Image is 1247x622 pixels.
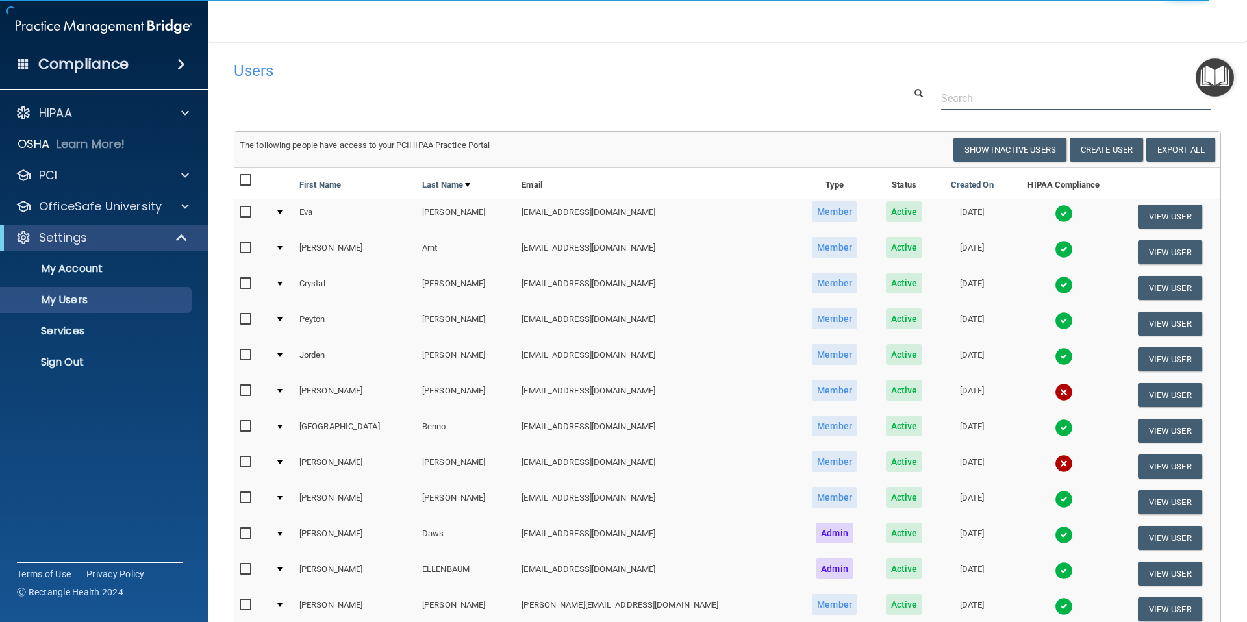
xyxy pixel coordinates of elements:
[8,262,186,275] p: My Account
[1138,454,1202,479] button: View User
[39,105,72,121] p: HIPAA
[1138,562,1202,586] button: View User
[816,558,853,579] span: Admin
[294,234,417,270] td: [PERSON_NAME]
[886,237,923,258] span: Active
[417,484,516,520] td: [PERSON_NAME]
[1055,383,1073,401] img: cross.ca9f0e7f.svg
[294,484,417,520] td: [PERSON_NAME]
[417,413,516,449] td: Benno
[797,168,872,199] th: Type
[294,449,417,484] td: [PERSON_NAME]
[886,273,923,293] span: Active
[936,306,1008,342] td: [DATE]
[886,344,923,365] span: Active
[417,449,516,484] td: [PERSON_NAME]
[417,234,516,270] td: Arnt
[294,199,417,234] td: Eva
[886,594,923,615] span: Active
[417,199,516,234] td: [PERSON_NAME]
[234,62,801,79] h4: Users
[299,177,341,193] a: First Name
[516,168,797,199] th: Email
[812,237,857,258] span: Member
[240,140,490,150] span: The following people have access to your PCIHIPAA Practice Portal
[516,556,797,591] td: [EMAIL_ADDRESS][DOMAIN_NAME]
[417,342,516,377] td: [PERSON_NAME]
[812,594,857,615] span: Member
[941,86,1211,110] input: Search
[1146,138,1215,162] a: Export All
[812,487,857,508] span: Member
[516,306,797,342] td: [EMAIL_ADDRESS][DOMAIN_NAME]
[936,377,1008,413] td: [DATE]
[886,523,923,543] span: Active
[516,377,797,413] td: [EMAIL_ADDRESS][DOMAIN_NAME]
[872,168,936,199] th: Status
[886,558,923,579] span: Active
[936,342,1008,377] td: [DATE]
[516,270,797,306] td: [EMAIL_ADDRESS][DOMAIN_NAME]
[1138,312,1202,336] button: View User
[812,380,857,401] span: Member
[18,136,50,152] p: OSHA
[1055,312,1073,330] img: tick.e7d51cea.svg
[886,487,923,508] span: Active
[886,308,923,329] span: Active
[1070,138,1143,162] button: Create User
[1055,562,1073,580] img: tick.e7d51cea.svg
[417,270,516,306] td: [PERSON_NAME]
[951,177,994,193] a: Created On
[936,413,1008,449] td: [DATE]
[39,230,87,245] p: Settings
[1196,58,1234,97] button: Open Resource Center
[1055,347,1073,366] img: tick.e7d51cea.svg
[1055,454,1073,473] img: cross.ca9f0e7f.svg
[294,520,417,556] td: [PERSON_NAME]
[8,356,186,369] p: Sign Out
[39,199,162,214] p: OfficeSafe University
[936,520,1008,556] td: [DATE]
[16,230,188,245] a: Settings
[812,273,857,293] span: Member
[1138,276,1202,300] button: View User
[1138,526,1202,550] button: View User
[1008,168,1119,199] th: HIPAA Compliance
[39,168,57,183] p: PCI
[294,556,417,591] td: [PERSON_NAME]
[1138,347,1202,371] button: View User
[16,105,189,121] a: HIPAA
[936,199,1008,234] td: [DATE]
[1055,276,1073,294] img: tick.e7d51cea.svg
[936,449,1008,484] td: [DATE]
[886,451,923,472] span: Active
[1055,240,1073,258] img: tick.e7d51cea.svg
[953,138,1066,162] button: Show Inactive Users
[812,201,857,222] span: Member
[1055,597,1073,616] img: tick.e7d51cea.svg
[936,484,1008,520] td: [DATE]
[812,308,857,329] span: Member
[886,201,923,222] span: Active
[16,14,192,40] img: PMB logo
[294,306,417,342] td: Peyton
[936,270,1008,306] td: [DATE]
[8,325,186,338] p: Services
[886,416,923,436] span: Active
[1138,205,1202,229] button: View User
[1055,490,1073,508] img: tick.e7d51cea.svg
[812,416,857,436] span: Member
[816,523,853,543] span: Admin
[417,377,516,413] td: [PERSON_NAME]
[17,586,123,599] span: Ⓒ Rectangle Health 2024
[516,520,797,556] td: [EMAIL_ADDRESS][DOMAIN_NAME]
[294,342,417,377] td: Jorden
[16,199,189,214] a: OfficeSafe University
[86,567,145,580] a: Privacy Policy
[1055,526,1073,544] img: tick.e7d51cea.svg
[294,377,417,413] td: [PERSON_NAME]
[294,270,417,306] td: Crystal
[812,451,857,472] span: Member
[417,556,516,591] td: ELLENBAUM
[16,168,189,183] a: PCI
